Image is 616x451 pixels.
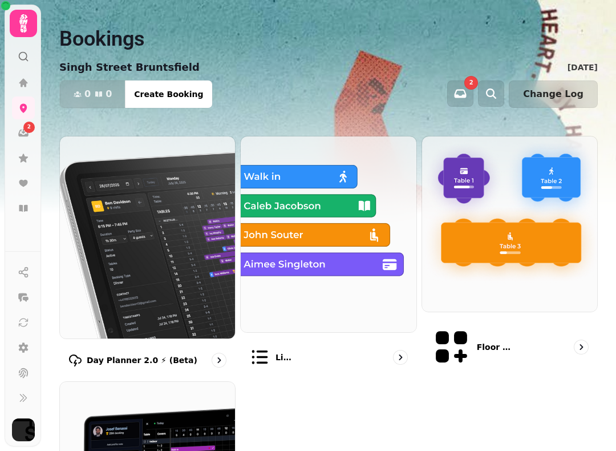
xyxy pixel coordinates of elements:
p: Floor Plans (beta) [477,341,516,353]
button: Create Booking [125,80,212,108]
a: Floor Plans (beta)Floor Plans (beta) [422,136,598,377]
span: Create Booking [134,90,203,98]
img: Floor Plans (beta) [422,136,597,312]
svg: go to [213,355,225,366]
button: User avatar [10,418,37,441]
img: Day Planner 2.0 ⚡ (Beta) [60,136,235,339]
button: 00 [60,80,125,108]
a: Day Planner 2.0 ⚡ (Beta)Day Planner 2.0 ⚡ (Beta) [59,136,236,377]
span: Change Log [523,90,583,99]
span: 2 [27,123,31,131]
img: List view [241,136,416,332]
button: Change Log [509,80,598,108]
svg: go to [395,352,406,363]
p: Day Planner 2.0 ⚡ (Beta) [87,355,197,366]
a: 2 [12,122,35,144]
span: 2 [469,80,473,86]
img: User avatar [12,418,35,441]
span: 0 [106,90,112,99]
p: List view [275,352,295,363]
svg: go to [576,341,587,353]
p: [DATE] [568,62,598,73]
a: List viewList view [240,136,416,377]
p: Singh Street Bruntsfield [59,59,200,75]
span: 0 [84,90,91,99]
